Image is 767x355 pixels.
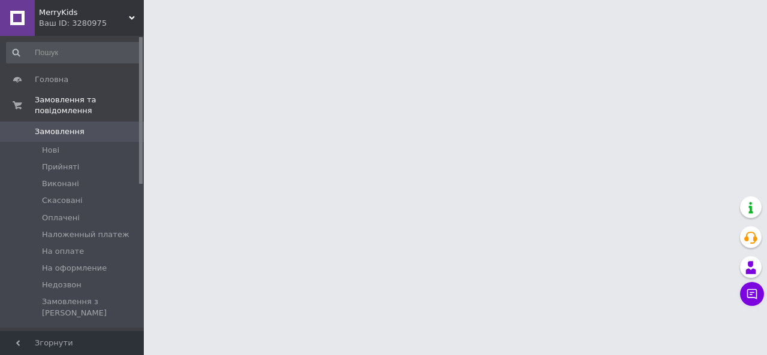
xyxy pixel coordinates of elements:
span: Оплачені [42,213,80,223]
span: MerryKids [39,7,129,18]
input: Пошук [6,42,141,63]
span: На оформление [42,263,107,274]
span: Нові [42,145,59,156]
span: Замовлення [35,126,84,137]
span: Недозвон [42,280,81,290]
span: Наложенный платеж [42,229,129,240]
span: На оплате [42,246,84,257]
span: Головна [35,74,68,85]
button: Чат з покупцем [740,282,764,306]
div: Ваш ID: 3280975 [39,18,144,29]
span: Замовлення та повідомлення [35,95,144,116]
span: Замовлення з [PERSON_NAME] [42,296,140,318]
span: Виконані [42,178,79,189]
span: Прийняті [42,162,79,172]
span: Скасовані [42,195,83,206]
